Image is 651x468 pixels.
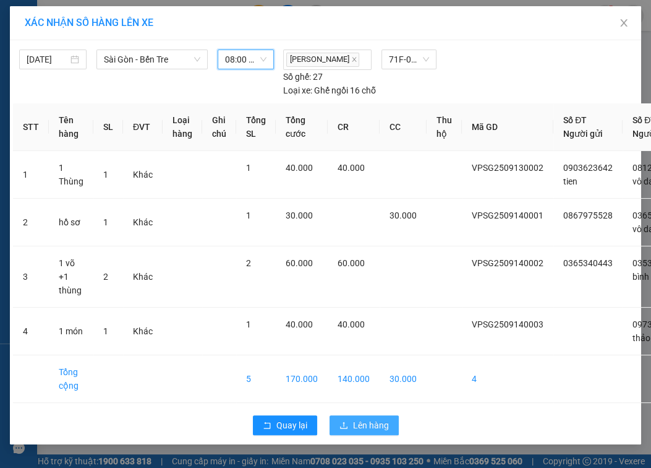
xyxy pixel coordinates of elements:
span: 0365340443 [563,258,613,268]
td: 170.000 [276,355,328,403]
span: 2 [103,272,108,282]
span: Nhận: [145,12,174,25]
th: Tổng cước [276,103,328,151]
span: Loại xe: [283,84,312,97]
td: 3 [13,246,49,308]
span: 60.000 [338,258,365,268]
span: 30.000 [286,210,313,220]
span: Lên hàng [353,418,389,432]
button: rollbackQuay lại [253,415,317,435]
th: CR [328,103,380,151]
span: SL [122,86,139,103]
td: Khác [123,199,163,246]
td: 4 [462,355,553,403]
span: tien [563,176,577,186]
span: 1 [246,319,251,329]
td: 4 [13,308,49,355]
div: 40.000 [9,65,138,80]
button: uploadLên hàng [330,415,399,435]
div: [GEOGRAPHIC_DATA] [11,11,136,38]
input: 14/09/2025 [27,53,68,66]
span: 1 [246,163,251,173]
th: Tổng SL [236,103,276,151]
span: close [351,56,357,63]
td: 1 Thùng [49,151,93,199]
span: 1 [103,326,108,336]
div: Tân Phú [145,11,231,25]
th: Tên hàng [49,103,93,151]
span: [PERSON_NAME] [286,53,359,67]
th: Mã GD [462,103,553,151]
span: Quay lại [276,418,307,432]
span: close [619,18,629,28]
span: 40.000 [286,319,313,329]
td: 5 [236,355,276,403]
span: upload [339,421,348,431]
td: Khác [123,151,163,199]
span: Số ĐT [563,115,587,125]
span: 0867975528 [563,210,613,220]
span: Gửi: [11,11,30,24]
span: Sài Gòn - Bến Tre [104,50,200,69]
th: Ghi chú [202,103,236,151]
td: 1 [13,151,49,199]
span: 60.000 [286,258,313,268]
th: Thu hộ [427,103,462,151]
span: 40.000 [338,163,365,173]
span: VPSG2509130002 [472,163,543,173]
span: Số ghế: [283,70,311,84]
div: 27 [283,70,323,84]
span: 40.000 [286,163,313,173]
span: 1 [246,210,251,220]
button: Close [606,6,641,41]
span: thảo [632,333,650,343]
span: XÁC NHẬN SỐ HÀNG LÊN XE [25,17,153,28]
span: VPSG2509140001 [472,210,543,220]
span: VPSG2509140003 [472,319,543,329]
td: 2 [13,199,49,246]
td: 1 võ +1 thùng [49,246,93,308]
th: STT [13,103,49,151]
th: Loại hàng [163,103,202,151]
div: Tên hàng: 1 món ( : 1 ) [11,87,231,103]
th: ĐVT [123,103,163,151]
td: hồ sơ [49,199,93,246]
div: Ghế ngồi 16 chỗ [283,84,376,97]
span: 1 [103,217,108,227]
td: 140.000 [328,355,380,403]
span: 0903623642 [563,163,613,173]
td: Khác [123,308,163,355]
span: rollback [263,421,271,431]
div: 0973126598 [145,40,231,58]
div: thảo [145,25,231,40]
th: CC [380,103,427,151]
span: 2 [246,258,251,268]
span: VPSG2509140002 [472,258,543,268]
span: 1 [103,170,108,180]
td: 30.000 [380,355,427,403]
td: Tổng cộng [49,355,93,403]
td: 1 món [49,308,93,355]
th: SL [93,103,123,151]
span: 71F-002.64 [389,50,430,69]
span: 30.000 [389,210,417,220]
span: Đã thu : [9,66,47,79]
span: Người gửi [563,129,603,139]
span: 40.000 [338,319,365,329]
span: down [194,56,201,63]
td: Khác [123,246,163,308]
span: 08:00 - 71F-002.64 [225,50,266,69]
